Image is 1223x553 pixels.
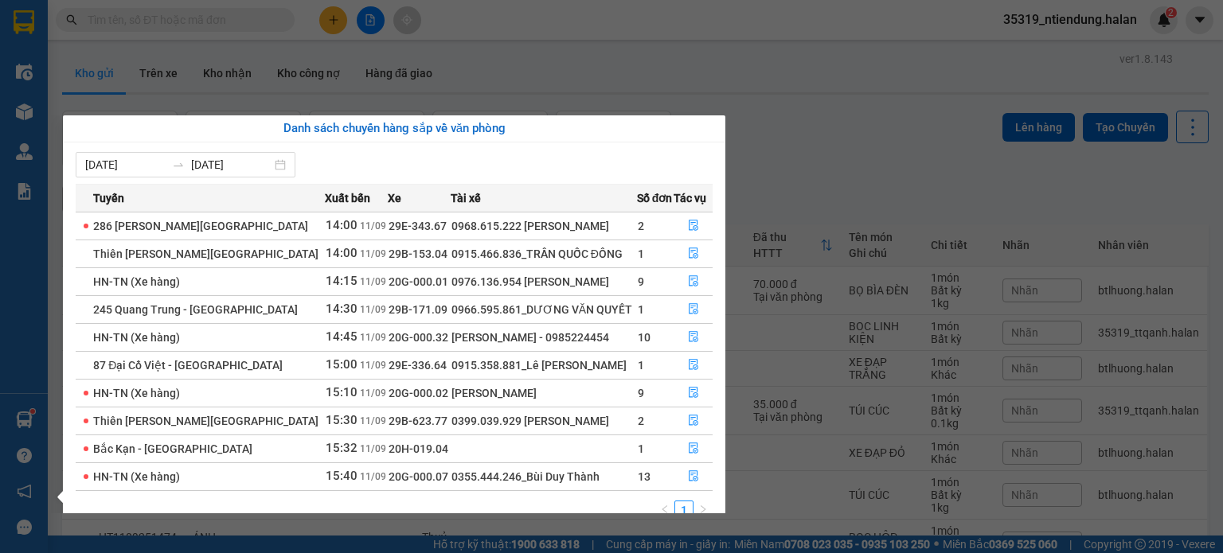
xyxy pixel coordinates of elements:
span: 2 [638,220,644,232]
span: Thiên [PERSON_NAME][GEOGRAPHIC_DATA] [93,415,318,427]
span: 20H-019.04 [389,442,448,455]
span: 29E-343.67 [389,220,447,232]
button: file-done [674,213,712,239]
span: file-done [688,247,699,260]
span: Bắc Kạn - [GEOGRAPHIC_DATA] [93,442,252,455]
div: 0966.595.861_DƯƠNG VĂN QUYẾT [451,301,636,318]
span: 29B-623.77 [389,415,447,427]
span: right [698,504,708,514]
button: file-done [674,380,712,406]
div: [PERSON_NAME] - 0985224454 [451,329,636,346]
div: 0968.615.222 [PERSON_NAME] [451,217,636,235]
span: 1 [638,303,644,316]
span: 9 [638,275,644,288]
span: 1 [638,442,644,455]
span: 11/09 [360,387,386,399]
span: HN-TN (Xe hàng) [93,470,180,483]
span: HN-TN (Xe hàng) [93,331,180,344]
span: 20G-000.02 [389,387,448,399]
span: 11/09 [360,415,386,426]
div: 0399.039.929 [PERSON_NAME] [451,412,636,430]
button: file-done [674,325,712,350]
button: file-done [674,297,712,322]
div: [PERSON_NAME] [451,384,636,402]
span: 1 [638,359,644,372]
span: file-done [688,387,699,399]
span: 14:00 [326,218,358,232]
span: left [660,504,670,514]
span: 15:40 [326,469,358,483]
span: 11/09 [360,276,386,287]
span: 9 [638,387,644,399]
button: file-done [674,269,712,294]
a: 1 [675,501,693,519]
span: 11/09 [360,360,386,371]
span: 11/09 [360,332,386,343]
span: 15:10 [326,385,358,399]
span: 13 [638,470,651,483]
span: 2 [638,415,644,427]
span: file-done [688,303,699,316]
div: 0976.136.954 [PERSON_NAME] [451,273,636,290]
div: 0355.444.246_Bùi Duy Thành [451,468,636,485]
span: file-done [688,275,699,288]
span: 11/09 [360,220,386,232]
span: HN-TN (Xe hàng) [93,275,180,288]
span: Thiên [PERSON_NAME][GEOGRAPHIC_DATA] [93,247,318,260]
input: Đến ngày [191,156,272,173]
span: to [172,158,185,171]
span: Xuất bến [325,189,370,207]
button: file-done [674,352,712,378]
span: 1 [638,247,644,260]
span: file-done [688,442,699,455]
div: Danh sách chuyến hàng sắp về văn phòng [76,119,713,138]
span: 11/09 [360,248,386,259]
button: file-done [674,464,712,489]
span: file-done [688,470,699,483]
span: 10 [638,331,651,344]
span: swap-right [172,158,185,171]
button: left [655,500,674,520]
span: 87 Đại Cồ Việt - [GEOGRAPHIC_DATA] [93,359,283,372]
span: file-done [688,415,699,427]
span: file-done [688,220,699,232]
input: Từ ngày [85,156,166,173]
button: file-done [674,408,712,434]
div: 0915.358.881_Lê [PERSON_NAME] [451,356,636,374]
span: 245 Quang Trung - [GEOGRAPHIC_DATA] [93,303,298,316]
span: HN-TN (Xe hàng) [93,387,180,399]
li: 1 [674,500,694,520]
div: 0915.466.836_TRẦN QUỐC ĐÔNG [451,245,636,263]
span: 15:30 [326,413,358,427]
button: file-done [674,241,712,267]
span: 29E-336.64 [389,359,447,372]
span: 15:32 [326,441,358,455]
span: 14:30 [326,302,358,316]
span: 14:00 [326,246,358,260]
span: Số đơn [637,189,673,207]
span: 20G-000.01 [389,275,448,288]
span: 20G-000.07 [389,470,448,483]
span: 29B-171.09 [389,303,447,316]
span: 11/09 [360,471,386,482]
span: Tác vụ [674,189,706,207]
li: Previous Page [655,500,674,520]
span: 15:00 [326,357,358,372]
button: file-done [674,436,712,461]
li: Next Page [694,500,713,520]
span: 14:15 [326,274,358,288]
span: Tài xế [451,189,481,207]
span: 20G-000.32 [389,331,448,344]
span: file-done [688,359,699,372]
span: 11/09 [360,443,386,454]
span: Tuyến [93,189,124,207]
span: 29B-153.04 [389,247,447,260]
span: file-done [688,331,699,344]
span: 14:45 [326,329,358,344]
button: right [694,500,713,520]
span: Xe [388,189,401,207]
span: 11/09 [360,304,386,315]
span: 286 [PERSON_NAME][GEOGRAPHIC_DATA] [93,220,308,232]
